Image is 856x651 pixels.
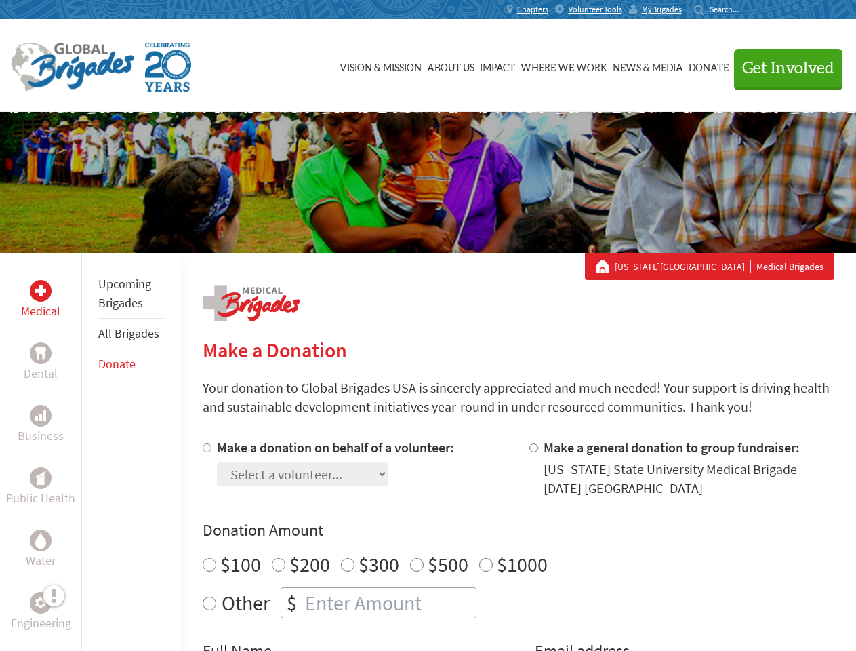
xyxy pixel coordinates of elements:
[6,467,75,508] a: Public HealthPublic Health
[340,32,422,100] a: Vision & Mission
[359,551,399,577] label: $300
[427,32,474,100] a: About Us
[6,489,75,508] p: Public Health
[203,378,834,416] p: Your donation to Global Brigades USA is sincerely appreciated and much needed! Your support is dr...
[30,405,52,427] div: Business
[26,551,56,570] p: Water
[26,530,56,570] a: WaterWater
[203,285,300,321] img: logo-medical.png
[24,364,58,383] p: Dental
[203,519,834,541] h4: Donation Amount
[35,410,46,421] img: Business
[11,592,71,633] a: EngineeringEngineering
[497,551,548,577] label: $1000
[98,349,165,379] li: Donate
[615,260,751,273] a: [US_STATE][GEOGRAPHIC_DATA]
[30,592,52,614] div: Engineering
[569,4,622,15] span: Volunteer Tools
[689,32,729,100] a: Donate
[18,405,64,446] a: BusinessBusiness
[734,49,842,87] button: Get Involved
[480,32,515,100] a: Impact
[35,347,46,359] img: Dental
[98,276,151,311] a: Upcoming Brigades
[35,597,46,608] img: Engineering
[11,614,71,633] p: Engineering
[217,439,454,456] label: Make a donation on behalf of a volunteer:
[98,269,165,319] li: Upcoming Brigades
[289,551,330,577] label: $200
[220,551,261,577] label: $100
[203,338,834,362] h2: Make a Donation
[428,551,468,577] label: $500
[24,342,58,383] a: DentalDental
[21,280,60,321] a: MedicalMedical
[613,32,683,100] a: News & Media
[544,439,800,456] label: Make a general donation to group fundraiser:
[98,356,136,372] a: Donate
[145,43,191,92] img: Global Brigades Celebrating 20 Years
[642,4,682,15] span: MyBrigades
[21,302,60,321] p: Medical
[517,4,548,15] span: Chapters
[11,43,134,92] img: Global Brigades Logo
[30,342,52,364] div: Dental
[18,427,64,446] p: Business
[98,319,165,349] li: All Brigades
[596,260,823,273] div: Medical Brigades
[710,4,748,14] input: Search...
[35,532,46,548] img: Water
[30,530,52,551] div: Water
[742,60,834,77] span: Get Involved
[222,587,270,618] label: Other
[30,467,52,489] div: Public Health
[544,460,834,498] div: [US_STATE] State University Medical Brigade [DATE] [GEOGRAPHIC_DATA]
[35,285,46,296] img: Medical
[98,325,159,341] a: All Brigades
[281,588,302,618] div: $
[302,588,476,618] input: Enter Amount
[30,280,52,302] div: Medical
[35,471,46,485] img: Public Health
[521,32,607,100] a: Where We Work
